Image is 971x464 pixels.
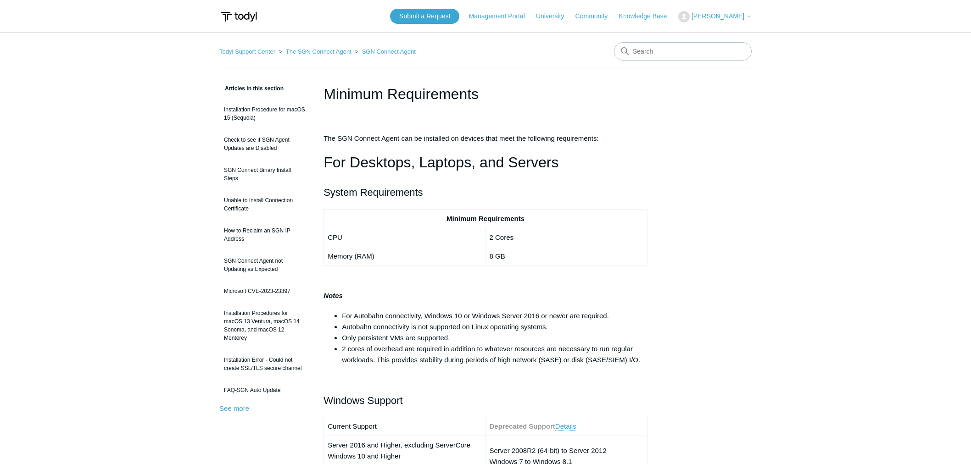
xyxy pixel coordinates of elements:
a: Check to see if SGN Agent Updates are Disabled [219,131,310,157]
td: Current Support [324,417,485,436]
li: The SGN Connect Agent [277,48,353,55]
a: Microsoft CVE-2023-23397 [219,282,310,300]
a: Todyl Support Center [219,48,275,55]
a: SGN Connect Binary Install Steps [219,161,310,187]
a: Submit a Request [390,9,459,24]
td: 8 GB [485,247,647,265]
a: Installation Procedure for macOS 15 (Sequoia) [219,101,310,127]
a: See more [219,404,249,412]
h1: Minimum Requirements [324,83,647,105]
a: Unable to Install Connection Certificate [219,192,310,217]
a: Details [555,422,576,431]
strong: Notes [324,292,343,299]
a: SGN Connect Agent not Updating as Expected [219,252,310,278]
span: System Requirements [324,187,423,198]
span: The SGN Connect Agent can be installed on devices that meet the following requirements: [324,134,599,142]
strong: Minimum Requirements [446,215,525,222]
li: For Autobahn connectivity, Windows 10 or Windows Server 2016 or newer are required. [342,310,647,321]
a: Installation Error - Could not create SSL/TLS secure channel [219,351,310,377]
a: University [536,11,573,21]
a: Installation Procedures for macOS 13 Ventura, macOS 14 Sonoma, and macOS 12 Monterey [219,304,310,347]
a: The SGN Connect Agent [286,48,352,55]
img: Todyl Support Center Help Center home page [219,8,258,25]
span: Windows Support [324,395,402,406]
a: FAQ-SGN Auto Update [219,381,310,399]
input: Search [614,42,752,61]
li: SGN Connect Agent [353,48,415,55]
a: Management Portal [469,11,534,21]
a: Community [575,11,617,21]
li: 2 cores of overhead are required in addition to whatever resources are necessary to run regular w... [342,343,647,365]
td: 2 Cores [485,228,647,247]
li: Todyl Support Center [219,48,277,55]
span: [PERSON_NAME] [692,12,744,20]
td: CPU [324,228,485,247]
span: For Desktops, Laptops, and Servers [324,154,558,171]
a: Knowledge Base [619,11,676,21]
button: [PERSON_NAME] [678,11,752,22]
a: SGN Connect Agent [362,48,416,55]
a: How to Reclaim an SGN IP Address [219,222,310,248]
td: Memory (RAM) [324,247,485,265]
li: Autobahn connectivity is not supported on Linux operating systems. [342,321,647,332]
li: Only persistent VMs are supported. [342,332,647,343]
strong: Deprecated Support [489,422,555,430]
span: Articles in this section [219,85,284,92]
